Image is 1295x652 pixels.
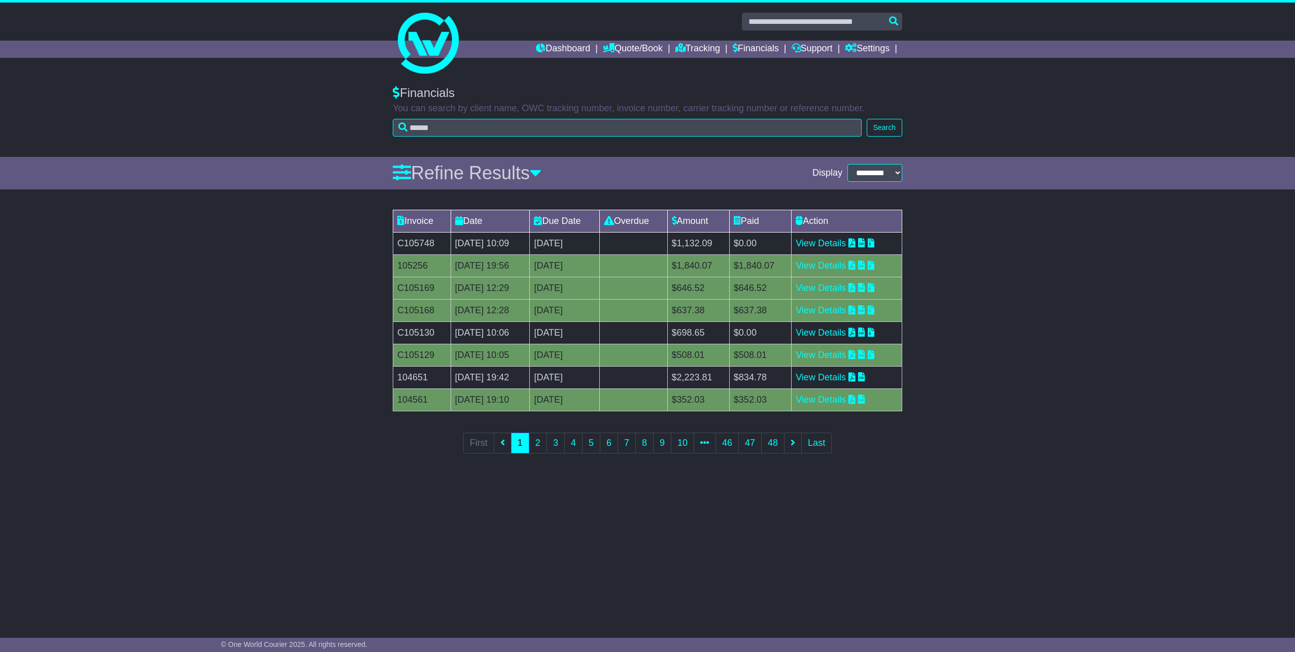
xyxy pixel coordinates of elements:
td: [DATE] [530,388,599,411]
a: 1 [511,433,529,453]
div: Financials [393,86,902,101]
td: $637.38 [667,299,729,321]
td: 105256 [393,254,451,277]
td: $0.00 [729,232,791,254]
td: 104561 [393,388,451,411]
button: Search [867,119,902,137]
a: 47 [738,433,762,453]
td: $508.01 [667,344,729,366]
td: Paid [729,210,791,232]
td: 104651 [393,366,451,388]
a: 8 [635,433,654,453]
td: Amount [667,210,729,232]
td: $698.65 [667,321,729,344]
a: 2 [529,433,547,453]
td: Overdue [599,210,667,232]
a: 6 [600,433,618,453]
td: $637.38 [729,299,791,321]
span: © One World Courier 2025. All rights reserved. [221,640,367,648]
a: View Details [796,238,846,248]
td: [DATE] [530,321,599,344]
td: [DATE] 19:56 [451,254,530,277]
td: [DATE] [530,299,599,321]
a: 9 [653,433,671,453]
a: 4 [564,433,583,453]
td: $646.52 [729,277,791,299]
a: Dashboard [536,41,590,58]
td: [DATE] [530,277,599,299]
td: C105129 [393,344,451,366]
td: $0.00 [729,321,791,344]
a: Quote/Book [603,41,663,58]
td: $1,132.09 [667,232,729,254]
td: $1,840.07 [667,254,729,277]
p: You can search by client name, OWC tracking number, invoice number, carrier tracking number or re... [393,103,902,114]
a: View Details [796,350,846,360]
td: [DATE] [530,344,599,366]
a: 10 [671,433,694,453]
a: Support [792,41,833,58]
td: $508.01 [729,344,791,366]
a: 46 [715,433,739,453]
a: 5 [582,433,600,453]
a: View Details [796,328,846,338]
a: 3 [547,433,565,453]
td: C105748 [393,232,451,254]
td: [DATE] 19:10 [451,388,530,411]
a: Financials [733,41,779,58]
span: Display [812,168,842,179]
td: $1,840.07 [729,254,791,277]
td: Action [792,210,902,232]
td: [DATE] 12:28 [451,299,530,321]
a: 7 [618,433,636,453]
a: Refine Results [393,162,541,183]
a: View Details [796,283,846,293]
td: Invoice [393,210,451,232]
td: [DATE] 10:09 [451,232,530,254]
td: $352.03 [729,388,791,411]
a: View Details [796,395,846,405]
td: C105130 [393,321,451,344]
a: View Details [796,372,846,382]
a: 48 [761,433,785,453]
td: [DATE] 12:29 [451,277,530,299]
td: $646.52 [667,277,729,299]
td: Date [451,210,530,232]
a: View Details [796,260,846,271]
td: C105169 [393,277,451,299]
a: Settings [845,41,890,58]
a: View Details [796,305,846,315]
td: [DATE] 10:06 [451,321,530,344]
a: Last [801,433,832,453]
td: [DATE] [530,232,599,254]
a: Tracking [675,41,720,58]
td: [DATE] 10:05 [451,344,530,366]
td: C105168 [393,299,451,321]
td: [DATE] 19:42 [451,366,530,388]
td: [DATE] [530,366,599,388]
td: [DATE] [530,254,599,277]
td: $352.03 [667,388,729,411]
td: $2,223.81 [667,366,729,388]
td: $834.78 [729,366,791,388]
td: Due Date [530,210,599,232]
